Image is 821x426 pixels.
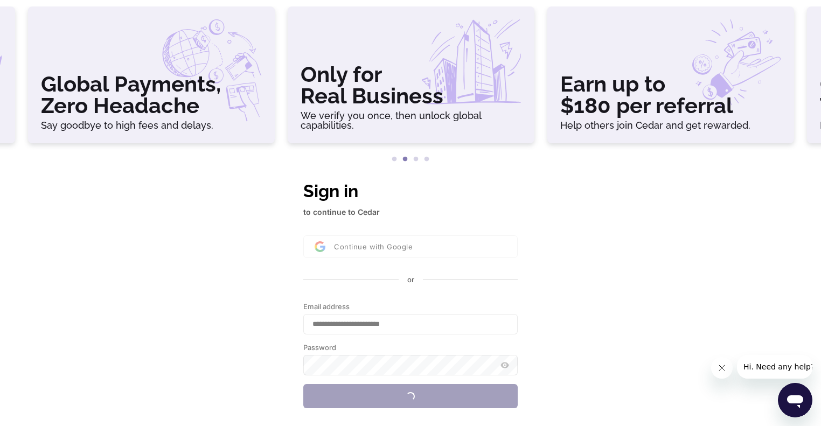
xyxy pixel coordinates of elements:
iframe: Button to launch messaging window [778,383,812,417]
h3: Only for Real Business [301,64,521,107]
p: or [407,275,414,285]
button: 1 [389,154,400,165]
h3: Earn up to $180 per referral [560,73,781,116]
h6: Help others join Cedar and get rewarded. [560,121,781,130]
iframe: Message from company [737,355,812,379]
h6: We verify you once, then unlock global capabilities. [301,111,521,130]
button: 2 [400,154,410,165]
iframe: Close message [711,357,733,379]
h1: Sign in [303,178,518,204]
button: 3 [410,154,421,165]
button: 4 [421,154,432,165]
button: Show password [498,359,511,372]
h3: Global Payments, Zero Headache [41,73,262,116]
p: to continue to Cedar [303,206,518,218]
span: Hi. Need any help? [6,8,78,16]
h6: Say goodbye to high fees and delays. [41,121,262,130]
